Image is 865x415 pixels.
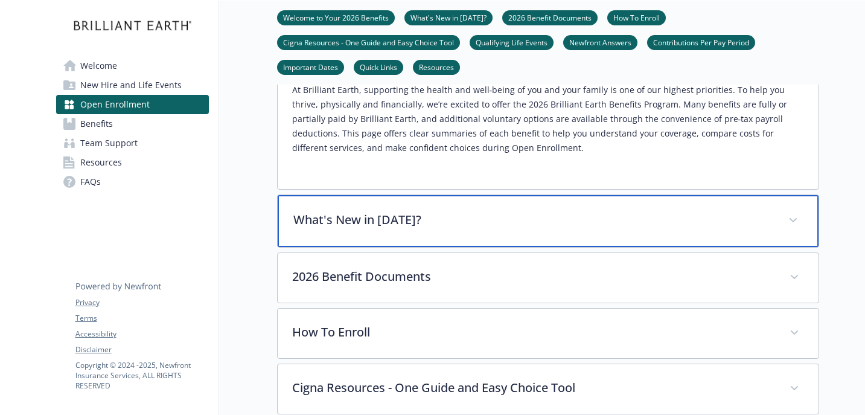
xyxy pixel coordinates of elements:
a: Welcome [56,56,209,76]
p: At Brilliant Earth, supporting the health and well‑being of you and your family is one of our hig... [292,83,804,155]
a: Accessibility [75,329,208,339]
a: 2026 Benefit Documents [502,11,598,23]
a: Resources [413,61,460,72]
a: How To Enroll [607,11,666,23]
a: Benefits [56,114,209,134]
a: Qualifying Life Events [470,36,554,48]
div: How To Enroll [278,309,819,358]
span: Benefits [80,114,113,134]
a: Resources [56,153,209,172]
a: What's New in [DATE]? [404,11,493,23]
a: Newfront Answers [563,36,637,48]
span: Resources [80,153,122,172]
div: What's New in [DATE]? [278,195,819,247]
p: What's New in [DATE]? [293,211,774,229]
a: Disclaimer [75,344,208,355]
a: FAQs [56,172,209,191]
a: Contributions Per Pay Period [647,36,755,48]
a: Important Dates [277,61,344,72]
a: Open Enrollment [56,95,209,114]
a: Welcome to Your 2026 Benefits [277,11,395,23]
span: FAQs [80,172,101,191]
a: Terms [75,313,208,324]
a: Privacy [75,297,208,308]
p: Copyright © 2024 - 2025 , Newfront Insurance Services, ALL RIGHTS RESERVED [75,360,208,391]
div: Welcome to Your 2026 Benefits [278,73,819,189]
a: New Hire and Life Events [56,76,209,95]
span: New Hire and Life Events [80,76,182,95]
p: How To Enroll [292,323,775,341]
p: 2026 Benefit Documents [292,268,775,286]
p: Cigna Resources - One Guide and Easy Choice Tool [292,379,775,397]
a: Quick Links [354,61,403,72]
div: 2026 Benefit Documents [278,253,819,303]
a: Cigna Resources - One Guide and Easy Choice Tool [277,36,460,48]
span: Welcome [80,56,117,76]
div: Cigna Resources - One Guide and Easy Choice Tool [278,364,819,414]
span: Team Support [80,134,138,153]
span: Open Enrollment [80,95,150,114]
a: Team Support [56,134,209,153]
